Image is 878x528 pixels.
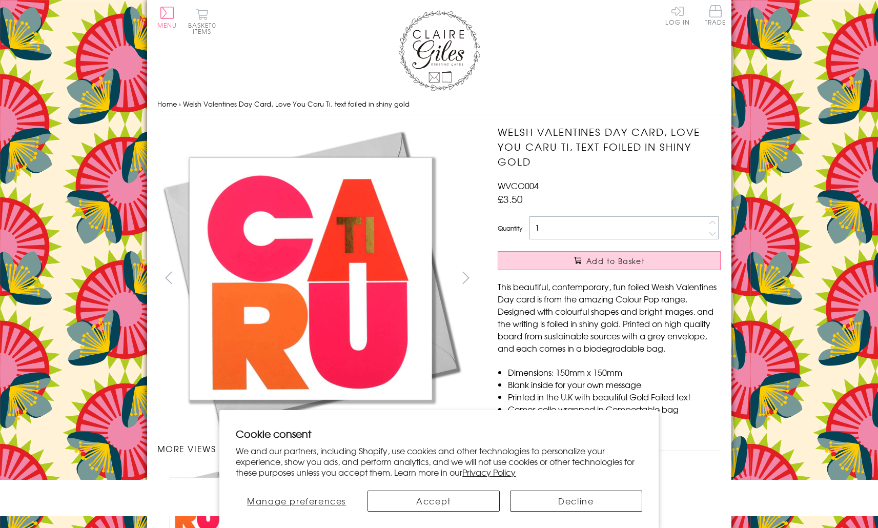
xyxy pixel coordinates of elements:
button: Decline [510,491,642,512]
li: Comes cello wrapped in Compostable bag [508,403,721,415]
img: Welsh Valentines Day Card, Love You Caru Ti, text foiled in shiny gold [477,125,785,432]
button: Accept [367,491,500,512]
span: 0 items [193,21,216,36]
h1: Welsh Valentines Day Card, Love You Caru Ti, text foiled in shiny gold [498,125,721,169]
h2: Cookie consent [236,427,642,441]
span: WVCO004 [498,179,539,192]
span: › [179,99,181,109]
span: Menu [157,21,177,30]
span: Manage preferences [247,495,346,507]
label: Quantity [498,224,522,233]
span: Trade [705,5,726,25]
button: Manage preferences [236,491,357,512]
span: Add to Basket [586,256,645,266]
a: Trade [705,5,726,27]
h3: More views [157,442,478,455]
button: prev [157,266,180,289]
nav: breadcrumbs [157,94,721,115]
span: £3.50 [498,192,523,206]
a: Home [157,99,177,109]
button: Add to Basket [498,251,721,270]
button: Menu [157,7,177,28]
span: Welsh Valentines Day Card, Love You Caru Ti, text foiled in shiny gold [183,99,410,109]
p: This beautiful, contemporary, fun foiled Welsh Valentines Day card is from the amazing Colour Pop... [498,280,721,354]
img: Welsh Valentines Day Card, Love You Caru Ti, text foiled in shiny gold [157,125,464,432]
p: We and our partners, including Shopify, use cookies and other technologies to personalize your ex... [236,445,642,477]
button: next [454,266,477,289]
li: Printed in the U.K with beautiful Gold Foiled text [508,391,721,403]
li: Dimensions: 150mm x 150mm [508,366,721,378]
img: Claire Giles Greetings Cards [398,10,480,91]
li: Blank inside for your own message [508,378,721,391]
a: Log In [665,5,690,25]
a: Privacy Policy [462,466,516,478]
button: Basket0 items [188,8,216,34]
